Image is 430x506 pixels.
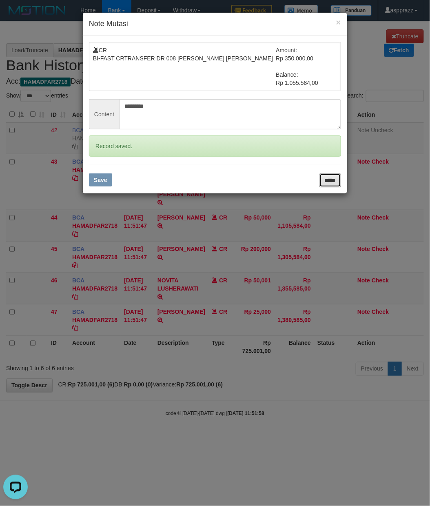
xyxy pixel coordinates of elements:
div: Record saved. [89,135,341,157]
button: × [336,18,341,27]
span: Content [89,99,119,129]
td: CR BI-FAST CRTRANSFER DR 008 [PERSON_NAME] [PERSON_NAME] [93,46,276,87]
td: Amount: Rp 350.000,00 Balance: Rp 1.055.584,00 [276,46,337,87]
h4: Note Mutasi [89,19,341,29]
span: Save [94,177,107,183]
button: Open LiveChat chat widget [3,3,28,28]
button: Save [89,173,112,186]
